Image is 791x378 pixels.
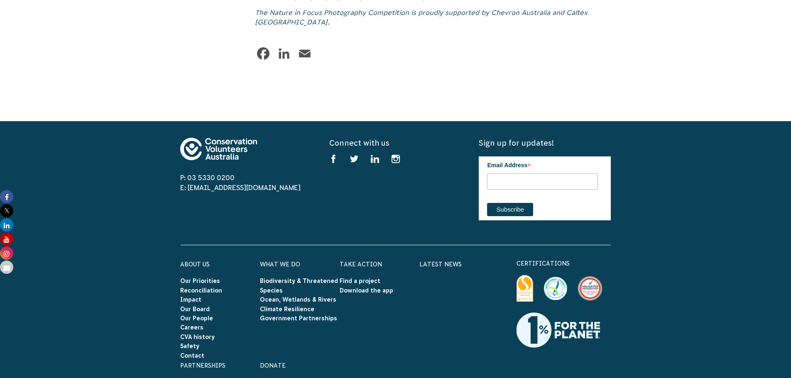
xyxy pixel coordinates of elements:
[180,296,201,303] a: Impact
[180,334,215,340] a: CVA history
[180,278,220,284] a: Our Priorities
[180,352,204,359] a: Contact
[260,261,300,268] a: What We Do
[487,203,533,216] input: Subscribe
[517,259,611,268] p: certifications
[340,287,393,294] a: Download the app
[340,278,380,284] a: Find a project
[276,45,292,62] a: LinkedIn
[180,362,225,369] a: Partnerships
[479,138,611,148] h5: Sign up for updates!
[260,306,314,312] a: Climate Resilience
[419,261,462,268] a: Latest News
[180,184,301,191] a: E: [EMAIL_ADDRESS][DOMAIN_NAME]
[329,138,461,148] h5: Connect with us
[340,261,382,268] a: Take Action
[180,315,213,322] a: Our People
[487,156,598,172] label: Email Address
[180,138,257,160] img: logo-footer.svg
[255,9,588,25] em: The Nature in Focus Photography Competition is proudly supported by Chevron Australia and Caltex ...
[260,362,286,369] a: Donate
[260,296,336,303] a: Ocean, Wetlands & Rivers
[180,174,235,181] a: P: 03 5330 0200
[180,261,210,268] a: About Us
[260,278,338,293] a: Biodiversity & Threatened Species
[180,287,222,294] a: Reconciliation
[296,45,313,62] a: Email
[180,343,199,349] a: Safety
[180,306,210,312] a: Our Board
[260,315,337,322] a: Government Partnerships
[255,45,272,62] a: Facebook
[180,324,203,331] a: Careers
